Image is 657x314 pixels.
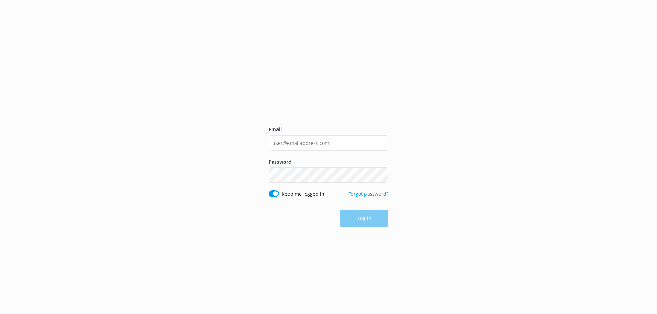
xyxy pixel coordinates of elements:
[269,126,388,133] label: Email
[282,190,324,198] label: Keep me logged in
[375,168,388,182] button: Show password
[269,135,388,151] input: user@emailaddress.com
[348,191,388,197] a: Forgot password?
[269,158,388,166] label: Password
